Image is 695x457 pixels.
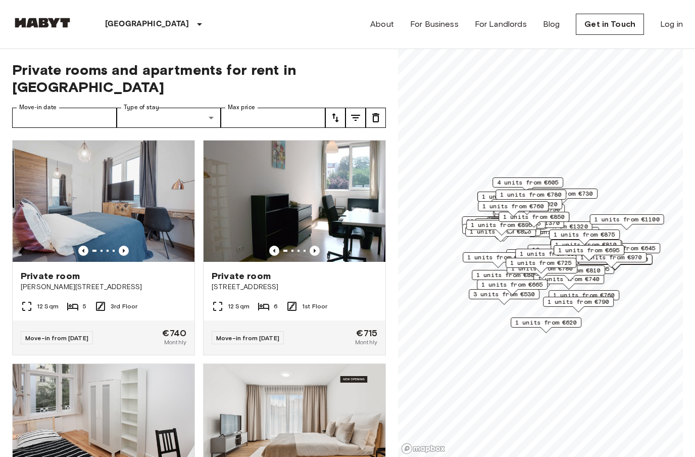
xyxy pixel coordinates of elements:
span: 1st Floor [302,302,327,311]
span: 3rd Floor [111,302,137,311]
span: 1 units from €1100 [594,215,660,224]
span: 12 Sqm [228,302,250,311]
a: Get in Touch [576,14,644,35]
div: Map marker [475,218,545,234]
label: Move-in date [19,103,57,112]
div: Map marker [549,290,619,306]
p: [GEOGRAPHIC_DATA] [105,18,189,30]
span: 1 units from €1280 [583,255,648,264]
div: Map marker [589,243,660,259]
a: About [370,18,394,30]
div: Map marker [506,249,577,265]
button: tune [345,108,366,128]
span: €740 [162,329,186,338]
div: Map marker [549,230,620,245]
div: Map marker [499,212,569,227]
span: 1 units from €790 [548,297,609,306]
div: Map marker [578,254,653,270]
span: [PERSON_NAME][STREET_ADDRESS] [21,282,186,292]
span: 1 units from €800 [476,270,538,280]
div: Map marker [506,258,576,273]
a: For Landlords [475,18,527,30]
div: Map marker [528,245,602,260]
span: Monthly [355,338,377,347]
span: 1 units from €905 [467,253,529,262]
div: Map marker [472,270,542,286]
div: Map marker [554,245,624,261]
button: Previous image [269,246,279,256]
div: Map marker [533,274,604,290]
a: For Business [410,18,459,30]
label: Max price [228,103,255,112]
div: Map marker [495,190,566,205]
span: €715 [356,329,377,338]
span: 1 units from €695 [558,246,620,255]
span: 2 units from €865 [511,250,572,259]
span: 1 units from €895 [471,220,532,230]
span: 3 units from €625 [479,219,541,228]
div: Map marker [488,217,559,233]
span: Move-in from [DATE] [216,334,279,342]
span: Move-in from [DATE] [25,334,88,342]
div: Map marker [466,220,537,236]
span: 1 units from €875 [554,230,615,239]
span: 1 units from €665 [481,280,543,289]
img: Marketing picture of unit DE-01-041-02M [204,141,385,262]
div: Map marker [463,252,533,268]
button: Previous image [119,246,129,256]
div: Map marker [477,280,548,295]
span: 1 units from €620 [482,192,543,201]
span: 3 units from €530 [473,290,535,299]
div: Map marker [478,201,549,217]
span: 1 units from €730 [531,189,593,198]
span: 2 units from €1320 [523,222,588,231]
button: Previous image [310,246,320,256]
span: 1 units from €875 [520,249,581,258]
div: Map marker [551,240,621,255]
div: Map marker [465,226,536,242]
span: 1 units from €620 [496,200,558,209]
span: 16 units from €695 [532,245,598,254]
span: 4 units from €605 [497,178,559,187]
span: 6 [274,302,278,311]
a: Marketing picture of unit DE-01-008-005-03HFPrevious imagePrevious imagePrivate room[PERSON_NAME]... [12,140,195,355]
div: Map marker [490,218,564,234]
span: Private room [212,270,271,282]
div: Map marker [469,289,539,305]
span: Private room [21,270,80,282]
div: Map marker [462,224,533,240]
div: Map marker [527,189,598,204]
img: Habyt [12,18,73,28]
label: Type of stay [124,103,159,112]
span: 12 Sqm [37,302,59,311]
div: Map marker [515,249,586,264]
span: 1 units from €970 [580,253,642,262]
a: Mapbox logo [401,443,445,454]
a: Blog [543,18,560,30]
input: Choose date [12,108,117,128]
span: 1 units from €760 [553,291,615,300]
div: Map marker [492,177,563,193]
div: Map marker [491,199,562,215]
button: Previous image [78,246,88,256]
span: 1 units from €760 [482,202,544,211]
span: 1 units from €725 [510,258,572,267]
div: Map marker [477,192,548,207]
span: 1 units from €620 [515,318,577,327]
span: Private rooms and apartments for rent in [GEOGRAPHIC_DATA] [12,61,386,96]
a: Marketing picture of unit DE-01-041-02MPrevious imagePrevious imagePrivate room[STREET_ADDRESS]12... [203,140,386,355]
span: 1 units from €780 [500,190,562,199]
div: Map marker [590,214,664,230]
span: 6 units from €645 [594,244,656,253]
span: Monthly [164,338,186,347]
span: 20 units from €655 [467,217,532,226]
a: Log in [660,18,683,30]
span: 8 units from €665 [493,217,555,226]
span: 1 units from €850 [503,212,565,221]
div: Map marker [511,317,581,333]
img: Marketing picture of unit DE-01-008-005-03HF [13,141,194,262]
div: Map marker [543,297,614,312]
span: 5 [83,302,86,311]
div: Map marker [462,216,536,232]
div: Map marker [487,217,561,233]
